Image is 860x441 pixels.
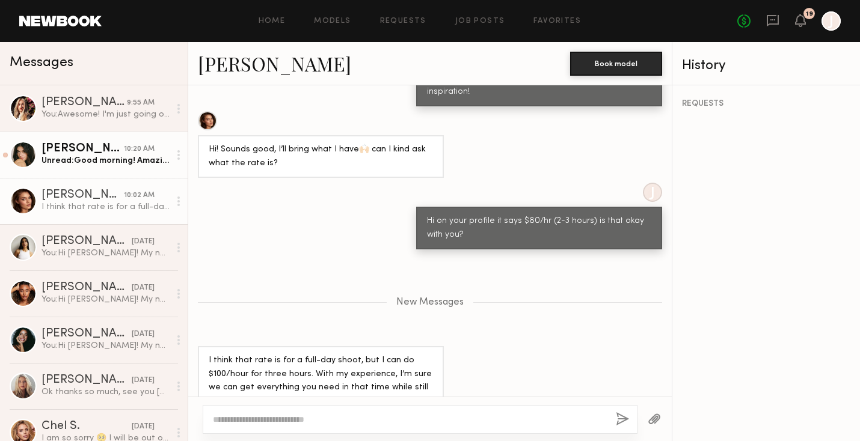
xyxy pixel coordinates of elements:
a: J [822,11,841,31]
div: Chel S. [41,421,132,433]
a: Models [314,17,351,25]
div: You: Hi [PERSON_NAME]! My name is [PERSON_NAME] and I'm the marketing director at Grace in LA. We... [41,340,170,351]
span: Messages [10,56,73,70]
div: [PERSON_NAME] [41,282,132,294]
div: REQUESTS [682,100,850,108]
div: [DATE] [132,236,155,248]
div: 10:02 AM [124,190,155,201]
div: You: Hi [PERSON_NAME]! My name is [PERSON_NAME] and I'm the marketing director at Grace in LA. We... [41,248,170,259]
div: [PERSON_NAME] [41,236,132,248]
div: You: Hi [PERSON_NAME]! My name is [PERSON_NAME] and I'm the marketing director at Grace in LA. We... [41,294,170,305]
a: [PERSON_NAME] [198,50,351,76]
a: Requests [380,17,426,25]
div: You: Awesome! I'm just going off based on your profile it says $30/hr (2-3 hours) is that okay wi... [41,109,170,120]
div: Unread: Good morning! Amazing - I have stuff on hand accessory wise that I think would work perfe... [41,155,170,166]
div: [DATE] [132,375,155,386]
div: [PERSON_NAME] [41,374,132,386]
div: I think that rate is for a full-day shoot, but I can do $100/hour for three hours. With my experi... [41,201,170,213]
div: Hi on your profile it says $80/hr (2-3 hours) is that okay with you? [427,214,651,242]
div: I think that rate is for a full-day shoot, but I can do $100/hour for three hours. With my experi... [209,354,433,409]
div: [PERSON_NAME] [41,328,132,340]
div: History [682,59,850,73]
div: [PERSON_NAME] [41,189,124,201]
a: Favorites [533,17,581,25]
div: 9:55 AM [127,97,155,109]
div: [PERSON_NAME] [41,143,124,155]
a: Home [259,17,286,25]
button: Book model [570,52,662,76]
a: Book model [570,58,662,68]
div: [DATE] [132,329,155,340]
div: Ok thanks so much, see you [DATE]! [41,386,170,398]
div: 19 [806,11,813,17]
a: Job Posts [455,17,505,25]
div: 10:20 AM [124,144,155,155]
span: New Messages [396,297,464,308]
div: Hi! Sounds good, I’ll bring what I have🙌🏻 can I kind ask what the rate is? [209,143,433,171]
div: [DATE] [132,421,155,433]
div: [DATE] [132,282,155,294]
div: [PERSON_NAME] [41,97,127,109]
